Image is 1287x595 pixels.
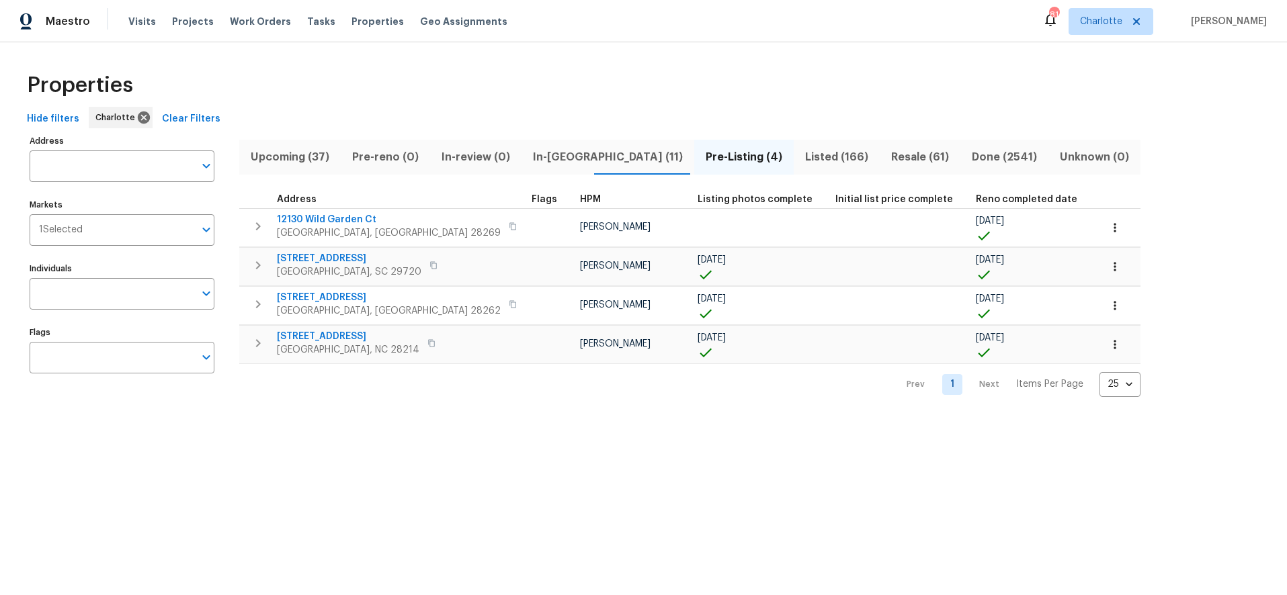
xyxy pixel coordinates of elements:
span: [GEOGRAPHIC_DATA], SC 29720 [277,265,421,279]
span: [GEOGRAPHIC_DATA], [GEOGRAPHIC_DATA] 28262 [277,304,501,318]
nav: Pagination Navigation [894,372,1140,397]
span: [GEOGRAPHIC_DATA], [GEOGRAPHIC_DATA] 28269 [277,226,501,240]
span: [PERSON_NAME] [580,300,651,310]
span: In-[GEOGRAPHIC_DATA] (11) [530,148,686,167]
button: Open [197,156,216,175]
span: Pre-reno (0) [349,148,422,167]
span: Listing photos complete [698,195,813,204]
label: Markets [30,201,214,209]
span: Reno completed date [976,195,1077,204]
span: [DATE] [976,216,1004,226]
span: Projects [172,15,214,28]
span: Maestro [46,15,90,28]
span: Charlotte [95,111,140,124]
span: [STREET_ADDRESS] [277,252,421,265]
label: Individuals [30,265,214,273]
span: Properties [351,15,404,28]
button: Hide filters [22,107,85,132]
span: Clear Filters [162,111,220,128]
span: Tasks [307,17,335,26]
span: [DATE] [976,294,1004,304]
span: [PERSON_NAME] [580,339,651,349]
span: [STREET_ADDRESS] [277,291,501,304]
span: 12130 Wild Garden Ct [277,213,501,226]
a: Goto page 1 [942,374,962,395]
span: Initial list price complete [835,195,953,204]
span: Listed (166) [802,148,872,167]
span: [DATE] [698,255,726,265]
span: Unknown (0) [1056,148,1132,167]
label: Flags [30,328,214,336]
div: 81 [1049,8,1058,21]
span: [STREET_ADDRESS] [277,330,419,343]
span: Work Orders [230,15,291,28]
span: In-review (0) [438,148,513,167]
button: Open [197,284,216,303]
span: Charlotte [1080,15,1122,28]
div: 25 [1099,367,1140,402]
span: Flags [532,195,557,204]
button: Open [197,348,216,367]
span: [GEOGRAPHIC_DATA], NC 28214 [277,343,419,357]
span: Resale (61) [888,148,952,167]
span: [DATE] [698,294,726,304]
span: [DATE] [698,333,726,342]
span: Done (2541) [968,148,1040,167]
span: Address [277,195,317,204]
label: Address [30,137,214,145]
span: [DATE] [976,333,1004,342]
span: Pre-Listing (4) [702,148,786,167]
span: [DATE] [976,255,1004,265]
span: HPM [580,195,601,204]
span: Hide filters [27,111,79,128]
span: Properties [27,79,133,92]
span: [PERSON_NAME] [1186,15,1267,28]
span: [PERSON_NAME] [580,222,651,232]
span: Visits [128,15,156,28]
span: [PERSON_NAME] [580,261,651,271]
span: Upcoming (37) [247,148,333,167]
div: Charlotte [89,107,153,128]
p: Items Per Page [1016,377,1083,391]
button: Clear Filters [157,107,226,132]
button: Open [197,220,216,239]
span: Geo Assignments [420,15,507,28]
span: 1 Selected [39,224,83,236]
